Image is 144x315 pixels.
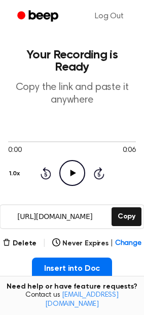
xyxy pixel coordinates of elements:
[112,207,141,226] button: Copy
[115,238,141,249] span: Change
[8,145,21,156] span: 0:00
[6,291,138,309] span: Contact us
[3,238,37,249] button: Delete
[52,238,141,249] button: Never Expires|Change
[45,292,119,308] a: [EMAIL_ADDRESS][DOMAIN_NAME]
[8,81,136,107] p: Copy the link and paste it anywhere
[10,7,67,26] a: Beep
[85,4,134,28] a: Log Out
[8,49,136,73] h1: Your Recording is Ready
[123,145,136,156] span: 0:06
[43,237,46,249] span: |
[8,165,23,182] button: 1.0x
[111,238,113,249] span: |
[32,258,113,280] button: Insert into Doc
